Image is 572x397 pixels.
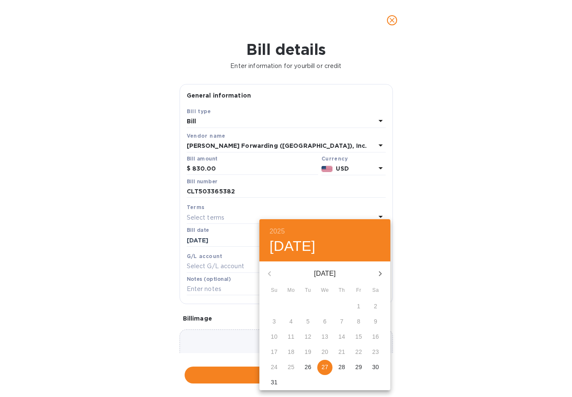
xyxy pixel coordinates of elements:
[317,360,332,375] button: 27
[317,286,332,295] span: We
[267,375,282,390] button: 31
[338,363,345,371] p: 28
[280,269,370,279] p: [DATE]
[270,237,316,255] button: [DATE]
[351,286,366,295] span: Fr
[300,286,316,295] span: Tu
[270,226,285,237] button: 2025
[283,286,299,295] span: Mo
[355,363,362,371] p: 29
[267,286,282,295] span: Su
[334,286,349,295] span: Th
[334,360,349,375] button: 28
[300,360,316,375] button: 26
[351,360,366,375] button: 29
[368,286,383,295] span: Sa
[305,363,311,371] p: 26
[271,378,278,386] p: 31
[321,363,328,371] p: 27
[368,360,383,375] button: 30
[372,363,379,371] p: 30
